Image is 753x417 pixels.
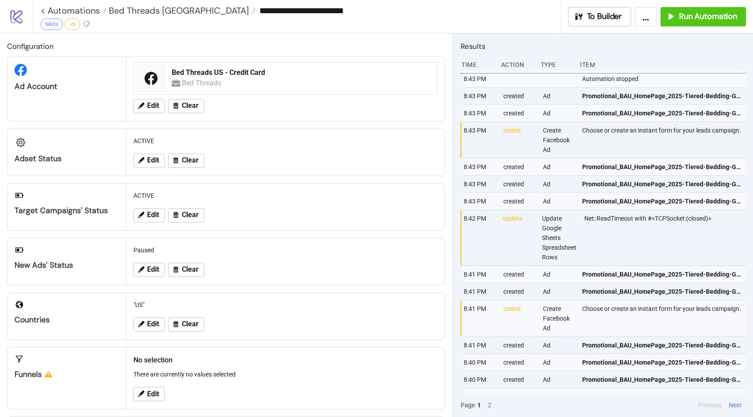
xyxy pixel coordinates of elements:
div: created [502,371,536,388]
button: Edit [133,208,165,222]
div: Create Facebook Ad [542,300,576,336]
span: Edit [147,390,159,398]
span: Edit [147,156,159,164]
div: 8:43 PM [463,193,496,210]
div: Target Campaigns' Status [15,206,119,216]
button: Edit [133,263,165,277]
div: Item [579,56,746,73]
div: created [502,266,536,283]
button: Run Automation [661,7,746,26]
button: 1 [475,400,484,410]
div: 8:43 PM [463,88,496,104]
button: Previous [695,400,724,410]
div: Choose or create an instant form for your leads campaign. [581,122,748,158]
a: Promotional_BAU_HomePage_2025-Tiered-Bedding-GWP-Slideshow_Polished_Video_20251010_US [582,354,742,371]
button: Next [726,400,744,410]
button: Edit [133,387,165,401]
span: Promotional_BAU_HomePage_2025-Tiered-Bedding-GWP-Slideshow_Polished_Video_20251010_US [582,358,742,367]
div: created [502,176,536,192]
div: Funnels [15,369,119,380]
div: Bed Threads [182,77,223,89]
button: Edit [133,154,165,168]
div: created [502,159,536,175]
div: ACTIVE [130,133,441,149]
a: Promotional_BAU_HomePage_2025-Tiered-Bedding-GWP-Static_Polished_Image_20251010_US [582,193,742,210]
div: Ad [542,159,576,175]
a: Promotional_BAU_HomePage_2025-Tiered-Bedding-GWP-Static_Polished_Image_20251010_US [582,88,742,104]
div: Countries [15,315,119,325]
button: ... [635,7,657,26]
div: Ad Account [15,81,119,92]
h2: Results [461,41,746,52]
div: create [502,300,536,336]
div: created [502,354,536,371]
span: Bed Threads [GEOGRAPHIC_DATA] [107,5,249,16]
span: Promotional_BAU_HomePage_2025-Tiered-Bedding-GWP-Slideshow_Polished_Video_20251010_US [582,375,742,384]
div: Ad [542,193,576,210]
div: created [502,337,536,354]
span: Edit [147,211,159,219]
button: Clear [168,317,204,332]
button: Clear [168,208,204,222]
button: Clear [168,154,204,168]
span: Clear [182,102,199,110]
span: Page [461,400,475,410]
div: Update Google Sheets Spreadsheet Rows [541,210,577,266]
div: 8:43 PM [463,159,496,175]
div: created [502,88,536,104]
div: 8:39 PM [463,388,496,405]
p: There are currently no values selected [133,369,437,379]
div: Choose or create an instant form for your leads campaign. [581,300,748,336]
span: Promotional_BAU_HomePage_2025-Tiered-Bedding-GWP-Slideshow_Polished_Video_20251010_US [582,269,742,279]
span: Promotional_BAU_HomePage_2025-Tiered-Bedding-GWP-Static_Polished_Image_20251010_US [582,179,742,189]
div: created [502,388,536,405]
div: Meta [41,18,63,30]
div: "US" [130,296,441,313]
div: Time [461,56,494,73]
a: Promotional_BAU_HomePage_2025-Tiered-Bedding-GWP-Static_Polished_Image_20251010_US [582,176,742,192]
span: Promotional_BAU_HomePage_2025-Tiered-Bedding-GWP-Static_Polished_Image_20251010_US [582,91,742,101]
span: Run Automation [679,11,737,22]
div: 8:41 PM [463,337,496,354]
div: Ad [542,88,576,104]
div: Ad [542,266,576,283]
div: New Ads' Status [15,260,119,270]
span: Promotional_BAU_HomePage_2025-Tiered-Bedding-GWP-Slideshow_Polished_Video_20251010_US [582,340,742,350]
a: Promotional_BAU_HomePage_2025-Tiered-Bedding-GWP-Slideshow_Polished_Video_20251010_US [582,371,742,388]
div: 8:43 PM [463,105,496,122]
button: Clear [168,263,204,277]
span: Promotional_BAU_HomePage_2025-Tiered-Bedding-GWP-Static_Polished_Image_20251010_US [582,196,742,206]
span: Clear [182,156,199,164]
a: Promotional_BAU_HomePage_2025-Tiered-Bedding-GWP-Static_Polished_Image_20251010_US [582,105,742,122]
div: Ad [542,176,576,192]
button: Edit [133,317,165,332]
button: To Builder [568,7,631,26]
a: Promotional_BAU_HomePage_2025-Tiered-Bedding-GWP-Slideshow_Polished_Video_20251010_US [582,283,742,300]
span: Promotional_BAU_HomePage_2025-Tiered-Bedding-GWP-Slideshow_Polished_Video_20251010_US [582,287,742,296]
button: Clear [168,99,204,113]
div: 8:41 PM [463,266,496,283]
button: 2 [485,400,494,410]
div: 8:42 PM [463,210,496,266]
div: Ad [542,283,576,300]
span: To Builder [587,11,622,22]
div: Automation stopped [581,70,748,87]
div: 8:43 PM [463,70,496,87]
div: 8:43 PM [463,122,496,158]
a: Promotional_BAU_HomePage_2025-Tiered-Bedding-GWP-Postcard_Polished_Video_20251010_US [582,388,742,405]
button: Edit [133,99,165,113]
a: Bed Threads [GEOGRAPHIC_DATA] [107,6,255,15]
a: < Automations [41,6,107,15]
span: Promotional_BAU_HomePage_2025-Tiered-Bedding-GWP-Static_Polished_Image_20251010_US [582,108,742,118]
div: Create Facebook Ad [542,122,576,158]
div: created [502,193,536,210]
span: Edit [147,102,159,110]
div: 8:41 PM [463,300,496,336]
a: Promotional_BAU_HomePage_2025-Tiered-Bedding-GWP-Slideshow_Polished_Video_20251010_US [582,266,742,283]
div: Ad [542,337,576,354]
a: Promotional_BAU_HomePage_2025-Tiered-Bedding-GWP-Slideshow_Polished_Video_20251010_US [582,337,742,354]
span: Promotional_BAU_HomePage_2025-Tiered-Bedding-GWP-Postcard_Polished_Video_20251010_US [582,392,742,402]
div: Ad [542,105,576,122]
div: Ad [542,371,576,388]
span: Clear [182,320,199,328]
